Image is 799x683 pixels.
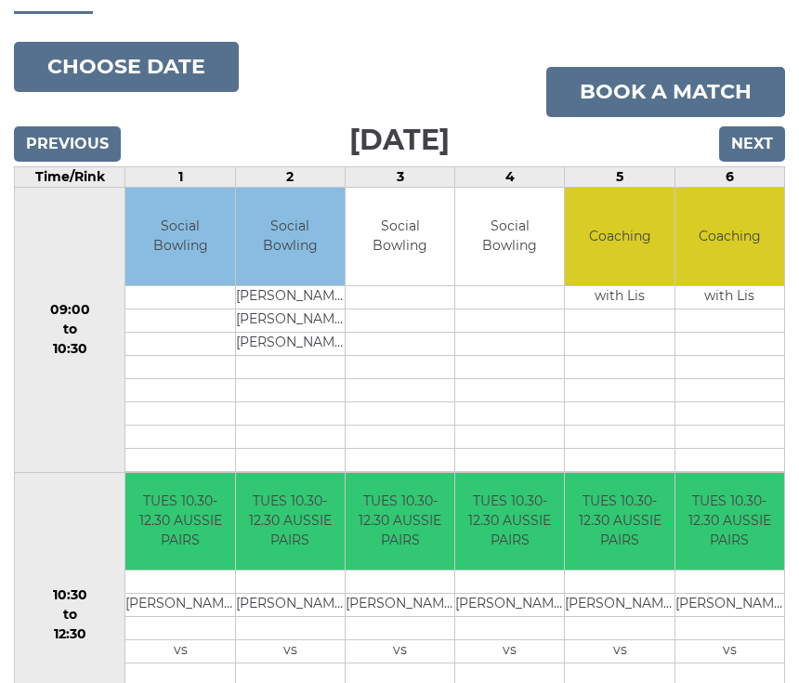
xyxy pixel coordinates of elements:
td: Social Bowling [455,188,564,285]
td: TUES 10.30-12.30 AUSSIE PAIRS [455,473,564,571]
input: Previous [14,126,121,162]
td: 2 [235,167,345,188]
td: vs [455,640,564,663]
td: 5 [565,167,675,188]
td: TUES 10.30-12.30 AUSSIE PAIRS [675,473,784,571]
td: [PERSON_NAME] [565,594,674,617]
td: [PERSON_NAME] [346,594,454,617]
td: Social Bowling [125,188,234,285]
td: [PERSON_NAME] [236,285,345,309]
td: vs [565,640,674,663]
td: vs [675,640,784,663]
td: Social Bowling [346,188,454,285]
td: TUES 10.30-12.30 AUSSIE PAIRS [346,473,454,571]
td: vs [236,640,345,663]
td: with Lis [565,285,674,309]
td: 09:00 to 10:30 [15,188,125,473]
td: [PERSON_NAME] [236,309,345,332]
td: 6 [675,167,784,188]
td: [PERSON_NAME] [236,594,345,617]
td: [PERSON_NAME] [125,594,234,617]
td: 4 [455,167,565,188]
input: Next [719,126,785,162]
td: [PERSON_NAME] [236,332,345,355]
td: Coaching [565,188,674,285]
td: 1 [125,167,235,188]
td: 3 [345,167,454,188]
td: Coaching [675,188,784,285]
a: Book a match [546,67,785,117]
td: with Lis [675,285,784,309]
td: TUES 10.30-12.30 AUSSIE PAIRS [565,473,674,571]
td: Social Bowling [236,188,345,285]
button: Choose date [14,42,239,92]
td: TUES 10.30-12.30 AUSSIE PAIRS [125,473,234,571]
td: [PERSON_NAME] [675,594,784,617]
td: vs [346,640,454,663]
td: TUES 10.30-12.30 AUSSIE PAIRS [236,473,345,571]
td: vs [125,640,234,663]
td: [PERSON_NAME] [455,594,564,617]
td: Time/Rink [15,167,125,188]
